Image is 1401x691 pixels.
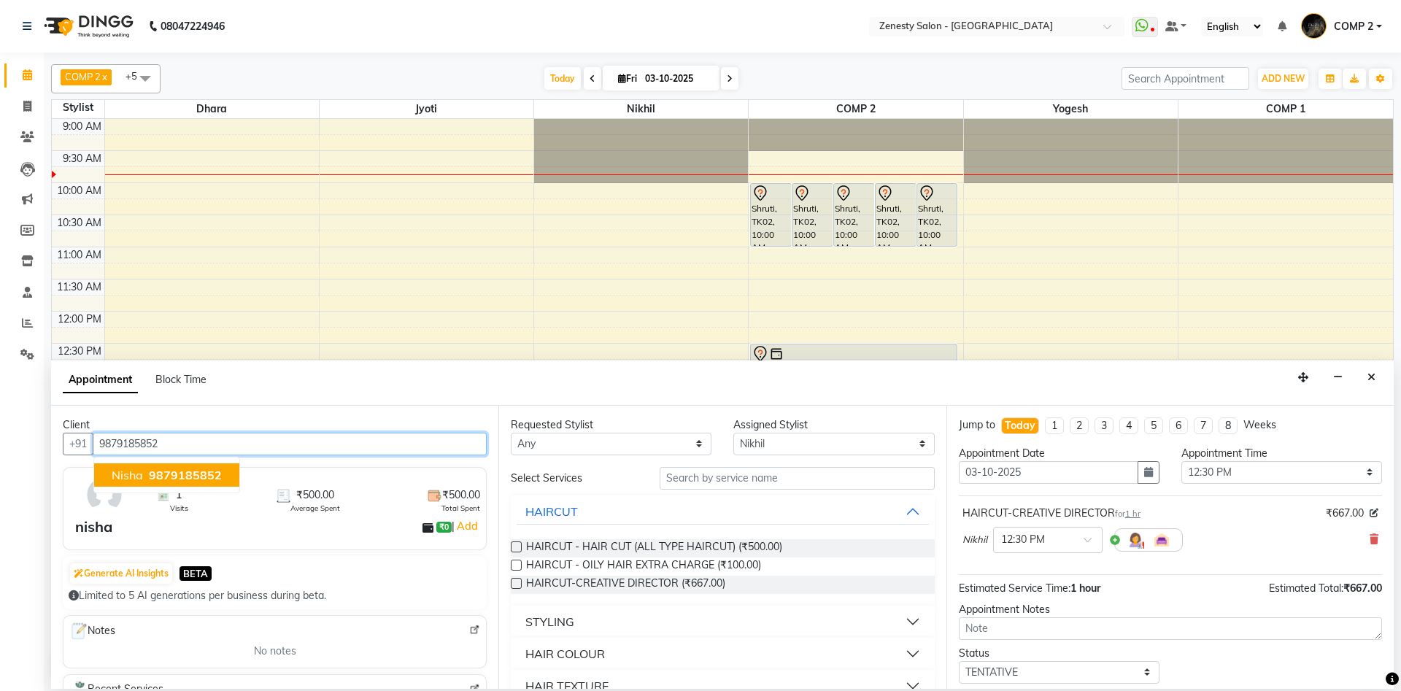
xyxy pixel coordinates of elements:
span: BETA [180,566,212,580]
span: 9879185852 [149,468,222,482]
li: 2 [1070,417,1089,434]
b: 08047224946 [161,6,225,47]
span: Total Spent [441,503,480,514]
span: ₹667.00 [1343,582,1382,595]
li: 6 [1169,417,1188,434]
span: HAIRCUT - HAIR CUT (ALL TYPE HAIRCUT) (₹500.00) [526,539,782,557]
input: Search by Name/Mobile/Email/Code [93,433,487,455]
div: Weeks [1243,417,1276,433]
input: 2025-10-03 [641,68,714,90]
li: 8 [1219,417,1238,434]
a: Add [455,517,480,535]
div: Status [959,646,1159,661]
span: ₹500.00 [442,487,480,503]
div: 10:00 AM [54,183,104,198]
li: 1 [1045,417,1064,434]
button: STYLING [517,609,928,635]
div: Appointment Notes [959,602,1382,617]
span: No notes [254,644,296,659]
img: Hairdresser.png [1127,531,1144,549]
span: Nikhil [962,533,987,547]
div: Jump to [959,417,995,433]
span: nisha [112,468,143,482]
div: Appointment Time [1181,446,1382,461]
li: 7 [1194,417,1213,434]
span: Yogesh [964,100,1178,118]
div: nisha [75,516,112,538]
button: Close [1361,366,1382,389]
li: 5 [1144,417,1163,434]
div: 12:00 PM [55,312,104,327]
div: 11:00 AM [54,247,104,263]
div: HAIRCUT-CREATIVE DIRECTOR [962,506,1141,521]
span: Fri [614,73,641,84]
div: 9:30 AM [60,151,104,166]
div: Today [1005,418,1035,433]
div: 11:30 AM [54,279,104,295]
div: Select Services [500,471,648,486]
small: for [1115,509,1141,519]
span: | [452,517,480,535]
span: COMP 2 [749,100,962,118]
span: 1 hr [1125,509,1141,519]
div: HAIR COLOUR [525,645,605,663]
img: COMP 2 [1301,13,1327,39]
div: Shruti, TK02, 10:00 AM-10:00 AM, Lipo Waxing - FULL ARMS [792,184,833,246]
button: HAIRCUT [517,498,928,525]
div: Shruti, TK02, 10:00 AM-10:00 AM, MANICURE PEDICURE - SPA MANICURE [876,184,916,246]
div: Appointment Date [959,446,1159,461]
span: +5 [126,70,148,82]
div: HAIRCUT [525,503,578,520]
span: HAIRCUT-CREATIVE DIRECTOR (₹667.00) [526,576,725,594]
div: 12:30 PM [55,344,104,359]
span: 1 [176,487,182,503]
span: 1 hour [1070,582,1100,595]
input: Search by service name [660,467,935,490]
span: Average Spent [290,503,340,514]
span: Nikhil [534,100,748,118]
button: HAIR COLOUR [517,641,928,667]
button: +91 [63,433,93,455]
span: Appointment [63,367,138,393]
span: COMP 1 [1178,100,1393,118]
img: Interior.png [1153,531,1170,549]
li: 3 [1095,417,1114,434]
input: Search Appointment [1122,67,1249,90]
div: 9:00 AM [60,119,104,134]
span: COMP 2 [65,71,101,82]
span: Block Time [155,373,207,386]
span: Dhara [105,100,319,118]
div: Shruti, TK02, 10:00 AM-10:00 AM, MANICURE PEDICURE - SPA PADICURE [917,184,957,246]
div: Limited to 5 AI generations per business during beta. [69,588,481,603]
span: ₹500.00 [296,487,334,503]
div: Shruti, TK02, 10:00 AM-10:00 AM, Brazilian Waxing - UNDER ARMS [751,184,791,246]
div: Stylist [52,100,104,115]
span: Today [544,67,581,90]
button: ADD NEW [1258,69,1308,89]
input: yyyy-mm-dd [959,461,1138,484]
li: 4 [1119,417,1138,434]
span: Estimated Service Time: [959,582,1070,595]
div: Assigned Stylist [733,417,934,433]
img: avatar [83,474,126,516]
span: Visits [170,503,188,514]
span: ₹0 [436,522,452,533]
span: ₹667.00 [1326,506,1364,521]
button: Generate AI Insights [70,563,172,584]
img: logo [37,6,137,47]
div: STYLING [525,613,574,630]
span: Estimated Total: [1269,582,1343,595]
i: Edit price [1370,509,1378,517]
span: Jyoti [320,100,533,118]
div: Requested Stylist [511,417,711,433]
span: ADD NEW [1262,73,1305,84]
div: Shruti, TK02, 10:00 AM-10:00 AM, Lipo Waxing - FULL LEG [834,184,874,246]
span: COMP 2 [1334,19,1373,34]
div: 10:30 AM [54,215,104,231]
div: Arti, TK01, 12:30 PM-12:30 PM, VEGAN PROTEIN TREATMENT [751,344,957,406]
span: HAIRCUT - OILY HAIR EXTRA CHARGE (₹100.00) [526,557,761,576]
div: Client [63,417,487,433]
span: Notes [69,622,115,641]
a: x [101,71,107,82]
